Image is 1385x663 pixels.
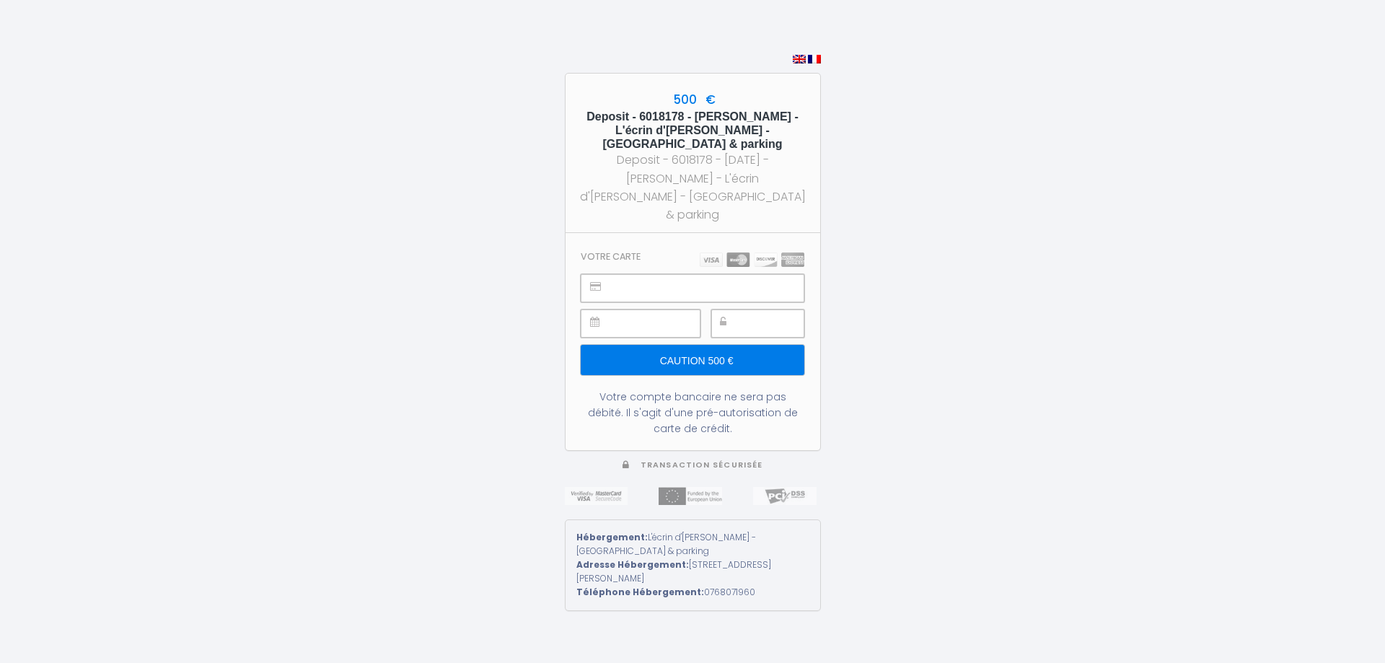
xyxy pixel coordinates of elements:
div: [STREET_ADDRESS][PERSON_NAME] [576,558,809,586]
iframe: Cadre sécurisé pour la saisie du code de sécurité CVC [744,310,804,337]
img: carts.png [700,253,804,267]
div: 0768071960 [576,586,809,600]
span: Transaction sécurisée [641,460,762,470]
h5: Deposit - 6018178 - [PERSON_NAME] - L'écrin d'[PERSON_NAME] - [GEOGRAPHIC_DATA] & parking [579,110,807,152]
input: Caution 500 € [581,345,804,375]
div: Votre compte bancaire ne sera pas débité. Il s'agit d'une pré-autorisation de carte de crédit. [581,389,804,436]
img: fr.png [808,55,821,63]
iframe: Cadre sécurisé pour la saisie du numéro de carte [613,275,803,302]
strong: Téléphone Hébergement: [576,586,704,598]
h3: Votre carte [581,251,641,262]
span: 500 € [669,91,716,108]
strong: Adresse Hébergement: [576,558,689,571]
iframe: Cadre sécurisé pour la saisie de la date d'expiration [613,310,699,337]
strong: Hébergement: [576,531,648,543]
div: Deposit - 6018178 - [DATE] - [PERSON_NAME] - L'écrin d'[PERSON_NAME] - [GEOGRAPHIC_DATA] & parking [579,151,807,224]
div: L'écrin d'[PERSON_NAME] - [GEOGRAPHIC_DATA] & parking [576,531,809,558]
img: en.png [793,55,806,63]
